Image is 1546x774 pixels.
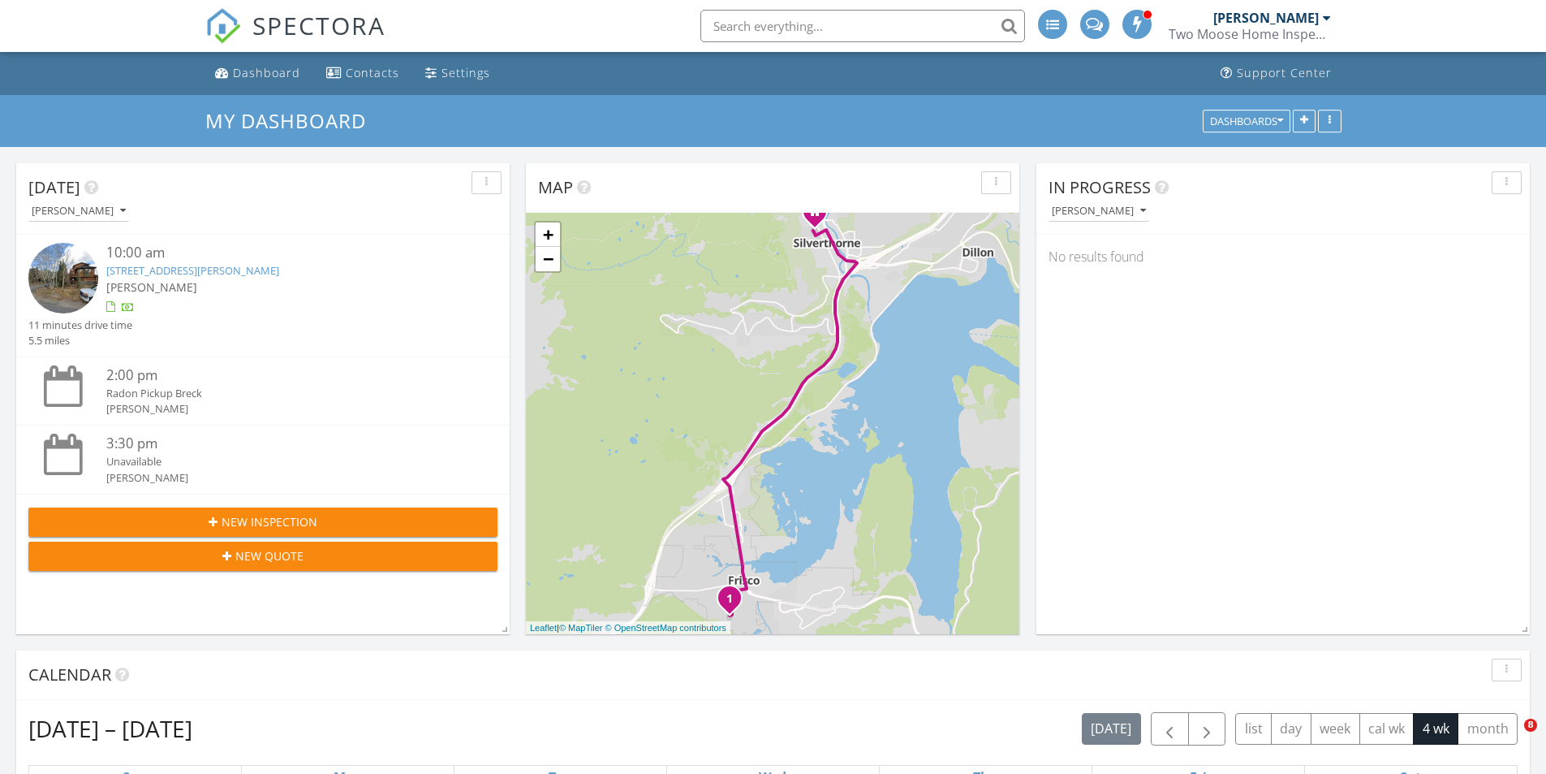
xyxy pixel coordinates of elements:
[1213,10,1319,26] div: [PERSON_NAME]
[205,22,385,56] a: SPECTORA
[28,542,497,571] button: New Quote
[1237,65,1332,80] div: Support Center
[106,434,459,454] div: 3:30 pm
[106,243,459,263] div: 10:00 am
[28,712,192,745] h2: [DATE] – [DATE]
[726,594,733,605] i: 1
[106,263,279,278] a: [STREET_ADDRESS][PERSON_NAME]
[526,621,730,635] div: |
[28,201,129,223] button: [PERSON_NAME]
[419,58,497,89] a: Settings
[1169,26,1331,42] div: Two Moose Home Inspections
[536,247,560,271] a: Zoom out
[1359,713,1415,745] button: cal wk
[28,664,111,685] span: Calendar
[1210,115,1283,127] div: Dashboards
[1049,201,1149,223] button: [PERSON_NAME]
[28,243,497,348] a: 10:00 am [STREET_ADDRESS][PERSON_NAME] [PERSON_NAME] 11 minutes drive time 5.5 miles
[441,65,490,80] div: Settings
[106,401,459,417] div: [PERSON_NAME]
[1049,176,1151,198] span: In Progress
[730,598,739,608] div: 475 Belford St #A, Frisco, CO 80443
[1491,719,1530,758] iframe: Intercom live chat
[1271,713,1311,745] button: day
[1524,719,1537,732] span: 8
[605,623,726,633] a: © OpenStreetMap contributors
[205,107,380,134] a: My Dashboard
[28,243,98,313] img: streetview
[233,65,300,80] div: Dashboard
[252,8,385,42] span: SPECTORA
[320,58,406,89] a: Contacts
[1311,713,1360,745] button: week
[1458,713,1518,745] button: month
[536,223,560,247] a: Zoom in
[1082,713,1141,745] button: [DATE]
[106,470,459,486] div: [PERSON_NAME]
[530,623,557,633] a: Leaflet
[1413,713,1458,745] button: 4 wk
[28,318,132,333] div: 11 minutes drive time
[209,58,307,89] a: Dashboard
[106,386,459,401] div: Radon Pickup Breck
[815,211,825,221] div: Silverthorne CO 80497
[538,176,573,198] span: Map
[106,454,459,469] div: Unavailable
[205,8,241,44] img: The Best Home Inspection Software - Spectora
[32,205,126,217] div: [PERSON_NAME]
[28,508,497,537] button: New Inspection
[106,365,459,386] div: 2:00 pm
[235,547,304,564] span: New Quote
[1052,205,1146,217] div: [PERSON_NAME]
[700,10,1025,42] input: Search everything...
[1235,713,1272,745] button: list
[106,279,197,295] span: [PERSON_NAME]
[559,623,603,633] a: © MapTiler
[1151,712,1189,746] button: Previous
[1188,712,1226,746] button: Next
[28,333,132,348] div: 5.5 miles
[28,176,80,198] span: [DATE]
[222,513,317,530] span: New Inspection
[1214,58,1338,89] a: Support Center
[1036,235,1530,279] div: No results found
[1203,110,1290,132] button: Dashboards
[346,65,399,80] div: Contacts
